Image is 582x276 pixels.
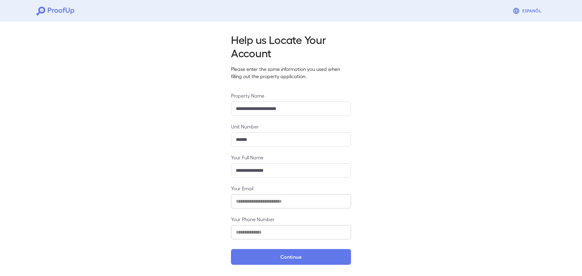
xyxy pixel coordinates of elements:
button: Continue [231,249,351,265]
p: Please enter the same information you used when filling out the property application. [231,65,351,80]
h2: Help us Locate Your Account [231,33,351,59]
label: Your Phone Number [231,216,351,223]
label: Property Name [231,92,351,99]
label: Unit Number [231,123,351,130]
label: Your Full Name [231,154,351,161]
label: Your Email [231,185,351,192]
button: Espanõl [510,5,546,17]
